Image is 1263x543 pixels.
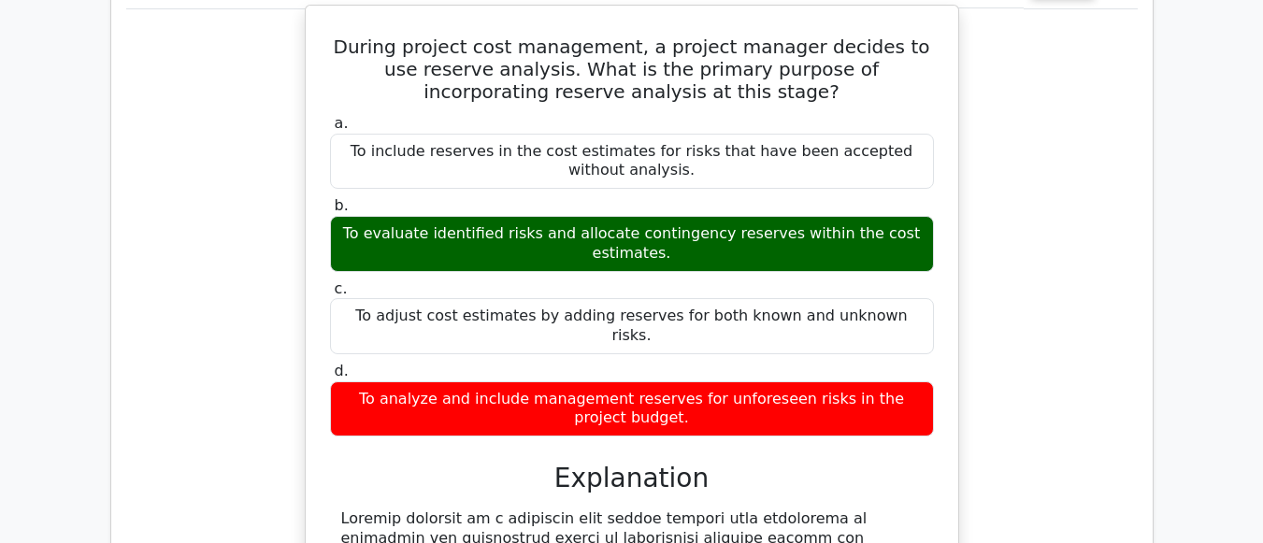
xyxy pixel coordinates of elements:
span: b. [335,196,349,214]
div: To evaluate identified risks and allocate contingency reserves within the cost estimates. [330,216,934,272]
h3: Explanation [341,463,923,494]
span: c. [335,279,348,297]
div: To adjust cost estimates by adding reserves for both known and unknown risks. [330,298,934,354]
div: To include reserves in the cost estimates for risks that have been accepted without analysis. [330,134,934,190]
span: a. [335,114,349,132]
span: d. [335,362,349,379]
div: To analyze and include management reserves for unforeseen risks in the project budget. [330,381,934,437]
h5: During project cost management, a project manager decides to use reserve analysis. What is the pr... [328,36,936,103]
